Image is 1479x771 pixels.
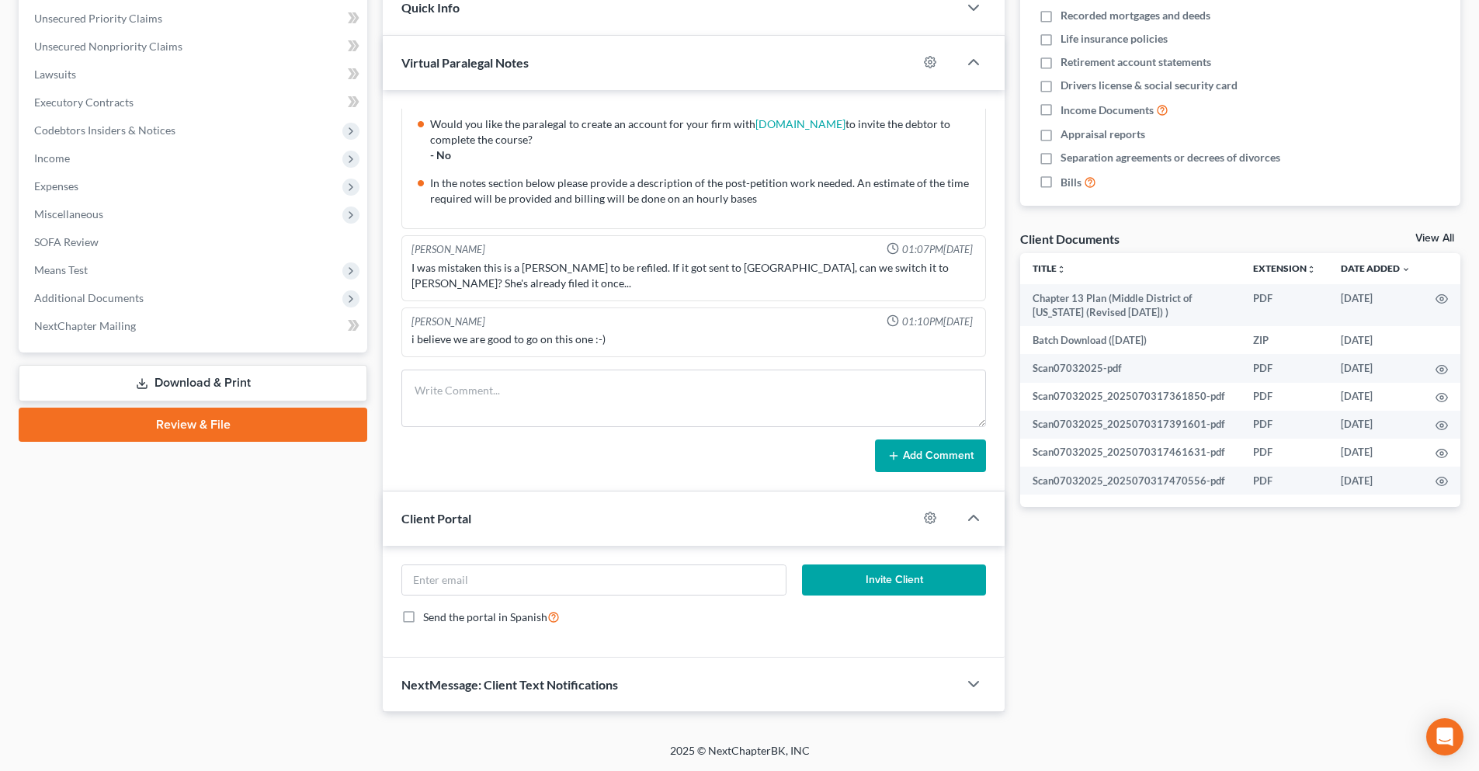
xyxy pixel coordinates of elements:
[1033,262,1066,274] a: Titleunfold_more
[1241,354,1328,382] td: PDF
[411,260,976,291] div: I was mistaken this is a [PERSON_NAME] to be refiled. If it got sent to [GEOGRAPHIC_DATA], can we...
[1020,383,1241,411] td: Scan07032025_2025070317361850-pdf
[1328,467,1423,495] td: [DATE]
[402,565,785,595] input: Enter email
[1057,265,1066,274] i: unfold_more
[423,610,547,623] span: Send the portal in Spanish
[1253,262,1316,274] a: Extensionunfold_more
[1061,8,1210,23] span: Recorded mortgages and deeds
[1061,102,1154,118] span: Income Documents
[22,312,367,340] a: NextChapter Mailing
[297,743,1182,771] div: 2025 © NextChapterBK, INC
[22,89,367,116] a: Executory Contracts
[902,314,973,329] span: 01:10PM[DATE]
[411,314,485,329] div: [PERSON_NAME]
[430,148,976,163] div: - No
[1061,175,1081,190] span: Bills
[22,33,367,61] a: Unsecured Nonpriority Claims
[1328,439,1423,467] td: [DATE]
[34,319,136,332] span: NextChapter Mailing
[34,68,76,81] span: Lawsuits
[22,5,367,33] a: Unsecured Priority Claims
[34,40,182,53] span: Unsecured Nonpriority Claims
[755,117,845,130] a: [DOMAIN_NAME]
[430,116,976,148] div: Would you like the paralegal to create an account for your firm with to invite the debtor to comp...
[1426,718,1463,755] div: Open Intercom Messenger
[34,123,175,137] span: Codebtors Insiders & Notices
[875,439,986,472] button: Add Comment
[1415,233,1454,244] a: View All
[22,61,367,89] a: Lawsuits
[802,564,987,596] button: Invite Client
[34,291,144,304] span: Additional Documents
[34,235,99,248] span: SOFA Review
[1020,231,1120,247] div: Client Documents
[1328,354,1423,382] td: [DATE]
[401,677,618,692] span: NextMessage: Client Text Notifications
[1241,467,1328,495] td: PDF
[34,96,134,109] span: Executory Contracts
[22,228,367,256] a: SOFA Review
[1020,467,1241,495] td: Scan07032025_2025070317470556-pdf
[1061,150,1280,165] span: Separation agreements or decrees of divorces
[34,179,78,193] span: Expenses
[1020,284,1241,327] td: Chapter 13 Plan (Middle District of [US_STATE] (Revised [DATE]) )
[902,242,973,257] span: 01:07PM[DATE]
[34,207,103,221] span: Miscellaneous
[1241,284,1328,327] td: PDF
[1241,326,1328,354] td: ZIP
[401,511,471,526] span: Client Portal
[34,151,70,165] span: Income
[430,175,976,207] div: In the notes section below please provide a description of the post-petition work needed. An esti...
[34,12,162,25] span: Unsecured Priority Claims
[34,263,88,276] span: Means Test
[1401,265,1411,274] i: expand_more
[401,55,529,70] span: Virtual Paralegal Notes
[411,332,976,347] div: i believe we are good to go on this one :-)
[1241,383,1328,411] td: PDF
[1328,326,1423,354] td: [DATE]
[1061,127,1145,142] span: Appraisal reports
[411,242,485,257] div: [PERSON_NAME]
[1328,411,1423,439] td: [DATE]
[19,365,367,401] a: Download & Print
[1341,262,1411,274] a: Date Added expand_more
[1241,411,1328,439] td: PDF
[1061,78,1238,93] span: Drivers license & social security card
[1020,439,1241,467] td: Scan07032025_2025070317461631-pdf
[1328,383,1423,411] td: [DATE]
[1020,354,1241,382] td: Scan07032025-pdf
[1061,31,1168,47] span: Life insurance policies
[1307,265,1316,274] i: unfold_more
[1061,54,1211,70] span: Retirement account statements
[19,408,367,442] a: Review & File
[1020,326,1241,354] td: Batch Download ([DATE])
[1328,284,1423,327] td: [DATE]
[1020,411,1241,439] td: Scan07032025_2025070317391601-pdf
[1241,439,1328,467] td: PDF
